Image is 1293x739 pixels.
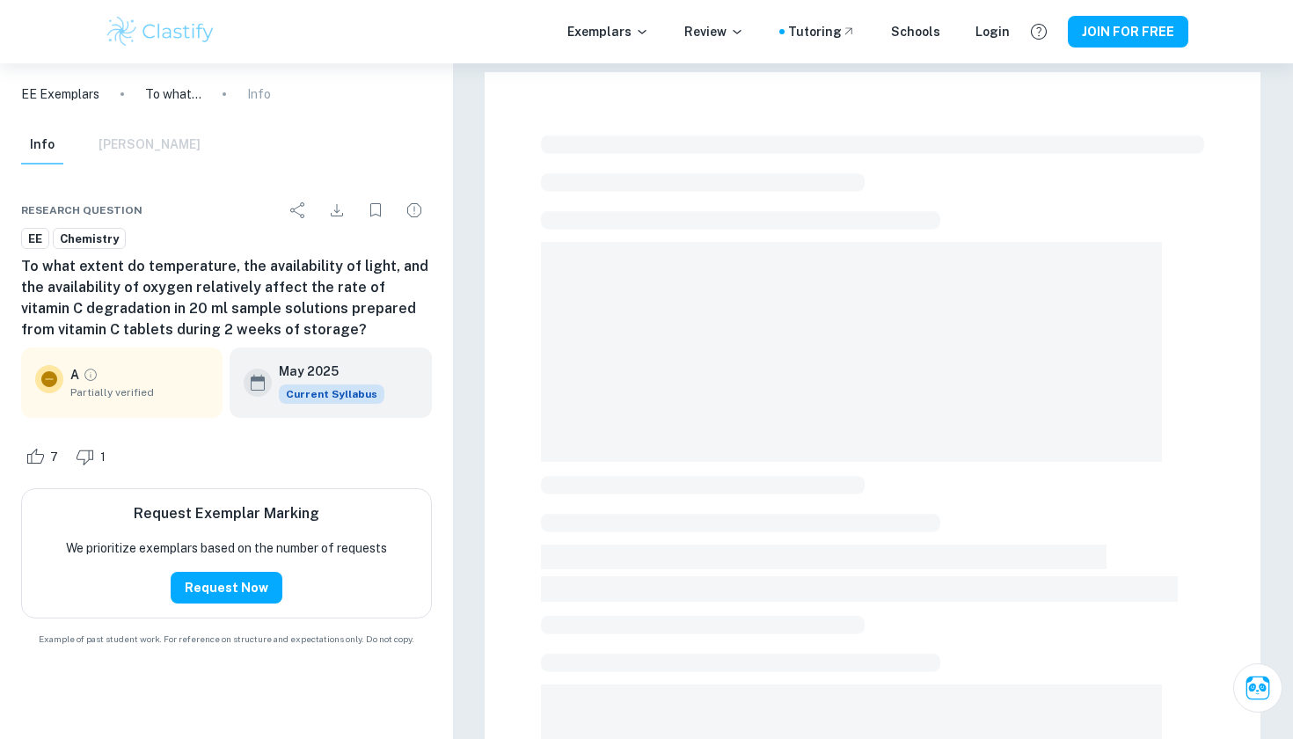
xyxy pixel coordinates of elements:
button: Info [21,126,63,165]
span: EE [22,230,48,248]
span: Chemistry [54,230,125,248]
p: Info [247,84,271,104]
a: Tutoring [788,22,856,41]
a: Chemistry [53,228,126,250]
span: 7 [40,449,68,466]
div: Like [21,443,68,471]
span: Research question [21,202,142,218]
button: JOIN FOR FREE [1068,16,1188,48]
a: Login [975,22,1010,41]
div: Dislike [71,443,115,471]
h6: May 2025 [279,362,370,381]
a: EE [21,228,49,250]
span: Current Syllabus [279,384,384,404]
p: Exemplars [567,22,649,41]
div: Report issue [397,193,432,228]
div: Bookmark [358,193,393,228]
div: Share [281,193,316,228]
a: Grade partially verified [83,367,99,383]
a: EE Exemplars [21,84,99,104]
div: Download [319,193,354,228]
span: 1 [91,449,115,466]
p: To what extent do temperature, the availability of light, and the availability of oxygen relative... [145,84,201,104]
button: Request Now [171,572,282,604]
p: We prioritize exemplars based on the number of requests [66,538,387,558]
button: Help and Feedback [1024,17,1054,47]
div: This exemplar is based on the current syllabus. Feel free to refer to it for inspiration/ideas wh... [279,384,384,404]
h6: To what extent do temperature, the availability of light, and the availability of oxygen relative... [21,256,432,340]
button: Ask Clai [1233,663,1282,713]
p: A [70,365,79,384]
h6: Request Exemplar Marking [134,503,319,524]
p: Review [684,22,744,41]
span: Partially verified [70,384,208,400]
span: Example of past student work. For reference on structure and expectations only. Do not copy. [21,633,432,646]
a: Schools [891,22,940,41]
img: Clastify logo [105,14,216,49]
